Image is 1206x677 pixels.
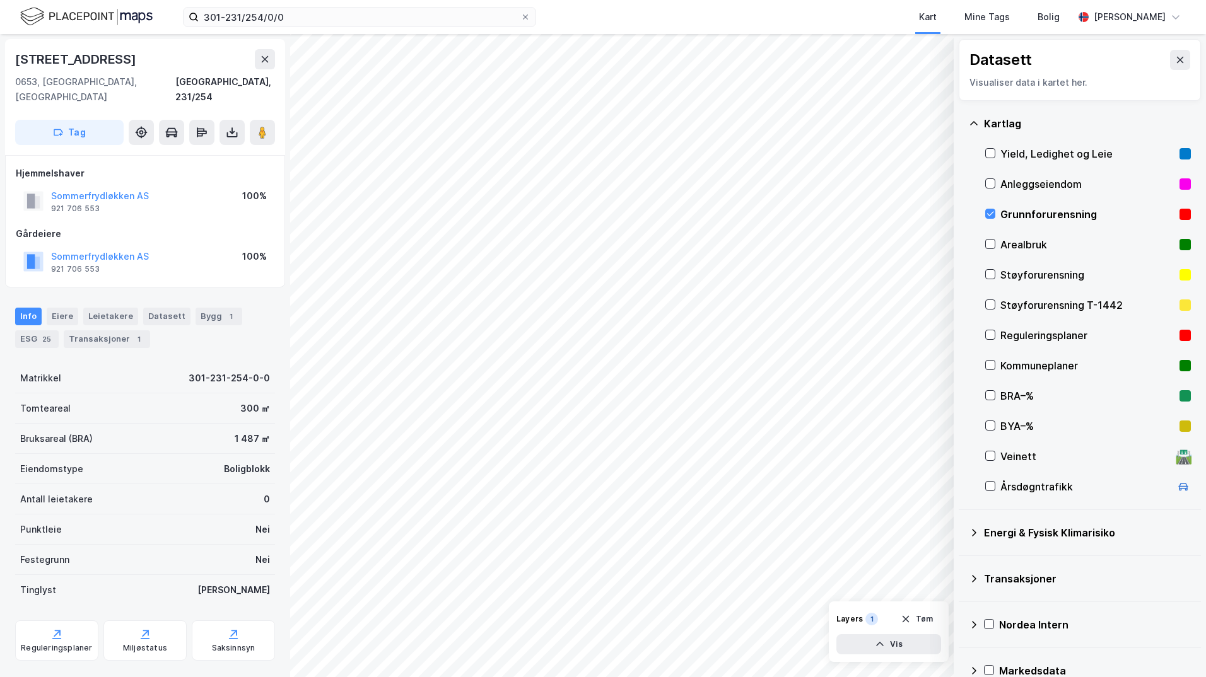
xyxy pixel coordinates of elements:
div: 1 [225,310,237,323]
div: Grunnforurensning [1000,207,1174,222]
div: Antall leietakere [20,492,93,507]
div: 301-231-254-0-0 [189,371,270,386]
div: Punktleie [20,522,62,537]
div: Reguleringsplaner [21,643,92,653]
div: [PERSON_NAME] [1094,9,1166,25]
div: [GEOGRAPHIC_DATA], 231/254 [175,74,275,105]
div: 🛣️ [1175,448,1192,465]
div: Matrikkel [20,371,61,386]
div: Bolig [1038,9,1060,25]
button: Tag [15,120,124,145]
div: Bruksareal (BRA) [20,431,93,446]
div: Leietakere [83,308,138,325]
div: Støyforurensning T-1442 [1000,298,1174,313]
div: 100% [242,249,267,264]
div: 921 706 553 [51,264,100,274]
div: Datasett [969,50,1032,70]
div: BYA–% [1000,419,1174,434]
div: Årsdøgntrafikk [1000,479,1171,494]
div: 25 [40,333,54,345]
button: Tøm [893,609,941,629]
div: Transaksjoner [984,571,1191,586]
div: Tinglyst [20,582,56,598]
input: Søk på adresse, matrikkel, gårdeiere, leietakere eller personer [199,8,520,26]
div: Bygg [196,308,242,325]
div: 0653, [GEOGRAPHIC_DATA], [GEOGRAPHIC_DATA] [15,74,175,105]
div: Veinett [1000,449,1171,464]
div: 921 706 553 [51,204,100,214]
div: Nei [255,552,270,567]
div: Energi & Fysisk Klimarisiko [984,525,1191,540]
div: Transaksjoner [64,330,150,348]
div: Eiendomstype [20,461,83,477]
div: Nordea Intern [999,617,1191,632]
div: [STREET_ADDRESS] [15,49,139,69]
img: logo.f888ab2527a4732fd821a326f86c7f29.svg [20,6,153,28]
div: Hjemmelshaver [16,166,274,181]
div: 1 [865,613,878,625]
div: 1 487 ㎡ [235,431,270,446]
div: Festegrunn [20,552,69,567]
div: Mine Tags [964,9,1010,25]
div: 300 ㎡ [240,401,270,416]
div: Yield, Ledighet og Leie [1000,146,1174,161]
div: ESG [15,330,59,348]
iframe: Chat Widget [1143,616,1206,677]
div: Eiere [47,308,78,325]
div: Boligblokk [224,461,270,477]
div: 1 [132,333,145,345]
div: 0 [264,492,270,507]
div: BRA–% [1000,388,1174,403]
div: Reguleringsplaner [1000,328,1174,343]
div: Layers [836,614,863,624]
div: Miljøstatus [123,643,167,653]
div: Tomteareal [20,401,71,416]
div: Arealbruk [1000,237,1174,252]
div: Saksinnsyn [212,643,255,653]
div: Kartlag [984,116,1191,131]
div: Info [15,308,42,325]
div: Støyforurensning [1000,267,1174,282]
div: Datasett [143,308,190,325]
div: [PERSON_NAME] [197,582,270,598]
div: Visualiser data i kartet her. [969,75,1190,90]
div: Kommuneplaner [1000,358,1174,373]
div: Anleggseiendom [1000,176,1174,192]
button: Vis [836,634,941,654]
div: Nei [255,522,270,537]
div: 100% [242,188,267,204]
div: Kart [919,9,937,25]
div: Gårdeiere [16,226,274,241]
